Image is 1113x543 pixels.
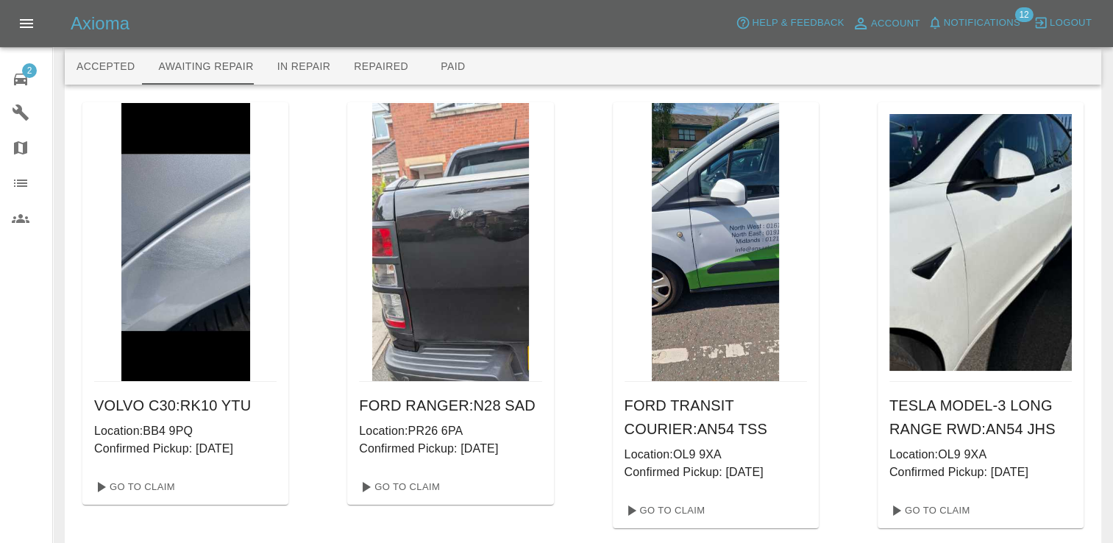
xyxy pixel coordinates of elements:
button: Repaired [342,49,420,85]
button: Accepted [65,49,146,85]
button: Notifications [924,12,1024,35]
button: Logout [1030,12,1095,35]
h6: TESLA MODEL-3 LONG RANGE RWD : AN54 JHS [889,394,1072,441]
p: Location: OL9 9XA [625,446,807,464]
span: 2 [22,63,37,78]
p: Confirmed Pickup: [DATE] [889,464,1072,481]
h5: Axioma [71,12,129,35]
a: Go To Claim [619,499,709,522]
h6: VOLVO C30 : RK10 YTU [94,394,277,417]
p: Location: OL9 9XA [889,446,1072,464]
a: Account [848,12,924,35]
span: Notifications [944,15,1020,32]
p: Location: BB4 9PQ [94,422,277,440]
span: Account [871,15,920,32]
h6: FORD RANGER : N28 SAD [359,394,541,417]
p: Location: PR26 6PA [359,422,541,440]
a: Go To Claim [883,499,974,522]
span: Help & Feedback [752,15,844,32]
p: Confirmed Pickup: [DATE] [359,440,541,458]
button: Awaiting Repair [146,49,265,85]
a: Go To Claim [353,475,444,499]
p: Confirmed Pickup: [DATE] [94,440,277,458]
button: Help & Feedback [732,12,847,35]
span: Logout [1050,15,1092,32]
button: Paid [420,49,486,85]
button: Open drawer [9,6,44,41]
button: In Repair [266,49,343,85]
p: Confirmed Pickup: [DATE] [625,464,807,481]
span: 12 [1014,7,1033,22]
h6: FORD TRANSIT COURIER : AN54 TSS [625,394,807,441]
a: Go To Claim [88,475,179,499]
